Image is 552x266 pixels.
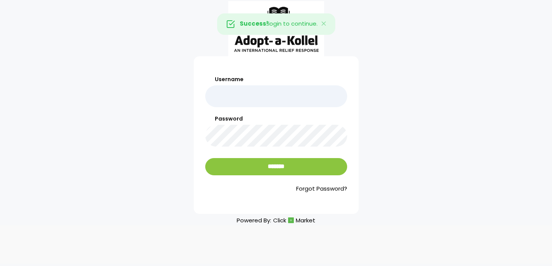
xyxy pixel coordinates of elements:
p: Powered By: [237,215,315,225]
img: aak_logo_sm.jpeg [228,1,324,56]
a: ClickMarket [273,215,315,225]
strong: Success! [240,20,268,28]
a: Forgot Password? [205,184,347,193]
label: Password [205,115,347,123]
button: Close [313,14,335,34]
img: cm_icon.png [288,217,294,223]
label: Username [205,75,347,83]
div: login to continue. [217,13,335,35]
